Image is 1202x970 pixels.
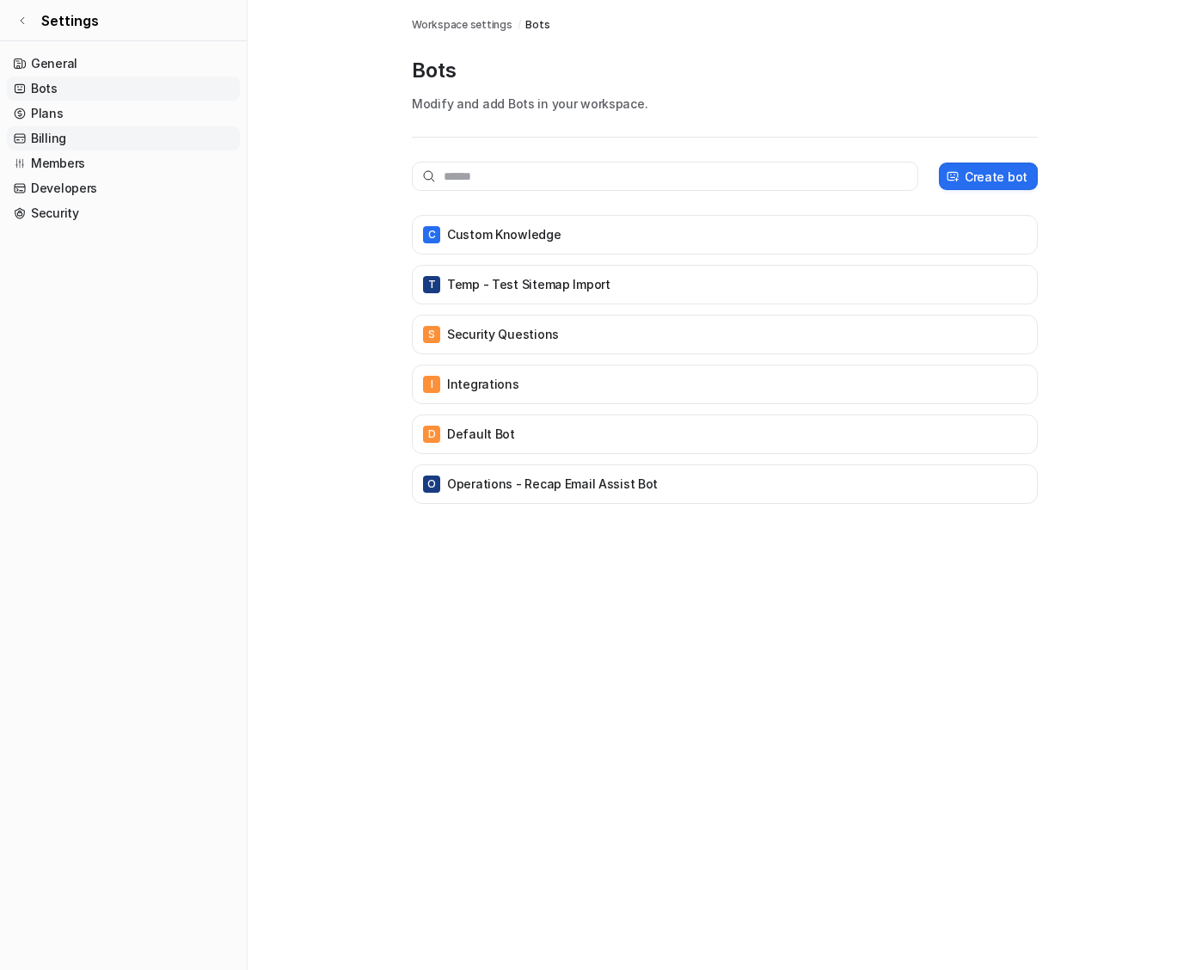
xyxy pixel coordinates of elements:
a: General [7,52,240,76]
p: Integrations [447,376,519,393]
a: Security [7,201,240,225]
span: C [423,226,440,243]
p: Bots [412,57,1038,84]
span: Settings [41,10,99,31]
p: Operations - Recap Email Assist Bot [447,476,658,493]
span: S [423,326,440,343]
a: Bots [525,17,549,33]
span: T [423,276,440,293]
span: / [518,17,521,33]
button: Create bot [939,163,1038,190]
a: Billing [7,126,240,150]
p: Default Bot [447,426,515,443]
p: Security Questions [447,326,559,343]
span: D [423,426,440,443]
p: Create bot [965,168,1027,186]
p: Custom Knowledge [447,226,561,243]
p: Temp - Test Sitemap import [447,276,610,293]
span: I [423,376,440,393]
a: Bots [7,77,240,101]
span: O [423,476,440,493]
p: Modify and add Bots in your workspace. [412,95,1038,113]
a: Members [7,151,240,175]
a: Workspace settings [412,17,512,33]
img: create [946,170,960,183]
a: Developers [7,176,240,200]
a: Plans [7,101,240,126]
